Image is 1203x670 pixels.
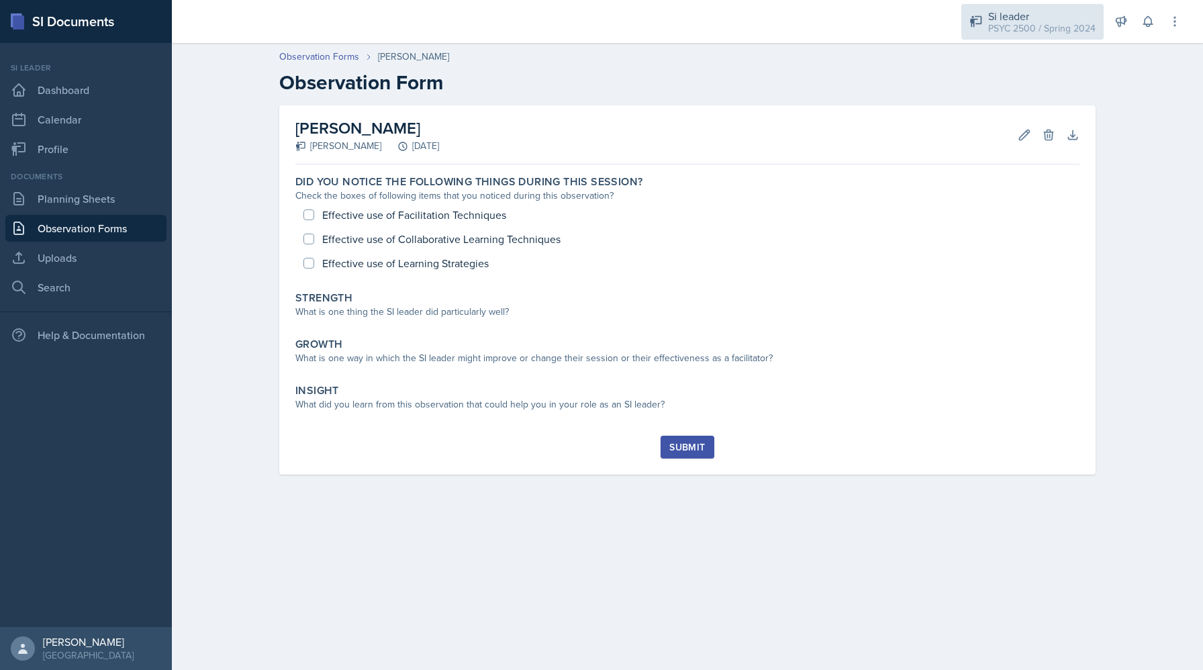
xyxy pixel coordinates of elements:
label: Did you notice the following things during this session? [295,175,642,189]
div: [PERSON_NAME] [295,139,381,153]
a: Observation Forms [279,50,359,64]
div: Si leader [5,62,166,74]
h2: [PERSON_NAME] [295,116,439,140]
div: PSYC 2500 / Spring 2024 [988,21,1096,36]
div: What is one thing the SI leader did particularly well? [295,305,1079,319]
div: Documents [5,171,166,183]
div: Check the boxes of following items that you noticed during this observation? [295,189,1079,203]
label: Insight [295,384,339,397]
div: [PERSON_NAME] [378,50,449,64]
div: Submit [669,442,705,452]
div: What did you learn from this observation that could help you in your role as an SI leader? [295,397,1079,412]
div: What is one way in which the SI leader might improve or change their session or their effectivene... [295,351,1079,365]
a: Calendar [5,106,166,133]
button: Submit [661,436,714,459]
h2: Observation Form [279,70,1096,95]
a: Profile [5,136,166,162]
div: [GEOGRAPHIC_DATA] [43,649,134,662]
div: [PERSON_NAME] [43,635,134,649]
label: Strength [295,291,352,305]
a: Observation Forms [5,215,166,242]
a: Search [5,274,166,301]
a: Planning Sheets [5,185,166,212]
a: Dashboard [5,77,166,103]
a: Uploads [5,244,166,271]
label: Growth [295,338,342,351]
div: Si leader [988,8,1096,24]
div: [DATE] [381,139,439,153]
div: Help & Documentation [5,322,166,348]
